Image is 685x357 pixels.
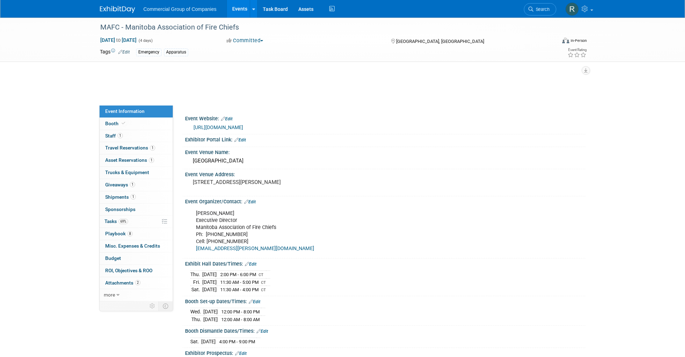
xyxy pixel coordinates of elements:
span: Booth [105,121,127,126]
span: CT [261,288,266,292]
td: Sat. [190,338,201,345]
a: Giveaways1 [100,179,173,191]
td: Wed. [190,308,203,316]
td: Personalize Event Tab Strip [146,301,159,311]
span: 12:00 PM - 8:00 PM [221,309,260,314]
span: Sponsorships [105,206,135,212]
a: Booth [100,118,173,130]
a: ROI, Objectives & ROO [100,265,173,277]
span: CT [259,273,264,277]
span: Staff [105,133,123,139]
div: Apparatus [164,49,188,56]
span: Playbook [105,231,133,236]
div: Booth Set-up Dates/Times: [185,296,585,305]
div: Event Website: [185,113,585,122]
a: Edit [249,299,260,304]
span: (4 days) [138,38,153,43]
div: Exhibitor Portal Link: [185,134,585,144]
a: [URL][DOMAIN_NAME] [194,125,243,130]
button: Committed [224,37,266,44]
span: 11:30 AM - 5:00 PM [220,280,259,285]
div: [PERSON_NAME] Executive Director Manitoba Association of Fire Chiefs Ph: [PHONE_NUMBER] Cell: [PH... [191,206,508,256]
div: MAFC - Manitoba Association of Fire Chiefs [98,21,546,34]
span: more [104,292,115,298]
a: [EMAIL_ADDRESS][PERSON_NAME][DOMAIN_NAME] [196,246,314,251]
span: Attachments [105,280,140,286]
a: Shipments1 [100,191,173,203]
div: Exhibitor Prospectus: [185,348,585,357]
a: Edit [245,262,256,267]
div: In-Person [570,38,587,43]
span: Tasks [104,218,128,224]
a: Edit [118,50,130,55]
span: Travel Reservations [105,145,155,151]
span: Misc. Expenses & Credits [105,243,160,249]
span: Giveaways [105,182,135,187]
div: Emergency [136,49,161,56]
pre: [STREET_ADDRESS][PERSON_NAME] [193,179,344,185]
a: Staff1 [100,130,173,142]
span: 11:30 AM - 4:00 PM [220,287,259,292]
td: Fri. [190,278,202,286]
div: [GEOGRAPHIC_DATA] [190,155,580,166]
a: Attachments2 [100,277,173,289]
a: Playbook8 [100,228,173,240]
span: 1 [130,182,135,187]
span: 69% [119,219,128,224]
span: 1 [150,145,155,151]
a: more [100,289,173,301]
span: 2 [135,280,140,285]
span: Commercial Group of Companies [144,6,217,12]
a: Trucks & Equipment [100,167,173,179]
td: Sat. [190,286,202,293]
span: ROI, Objectives & ROO [105,268,152,273]
a: Sponsorships [100,204,173,216]
td: [DATE] [202,286,217,293]
span: Asset Reservations [105,157,154,163]
span: CT [261,280,266,285]
span: 1 [118,133,123,138]
a: Search [524,3,556,15]
span: 1 [149,158,154,163]
span: 2:00 PM - 6:00 PM [220,272,256,277]
a: Budget [100,253,173,264]
div: Event Venue Address: [185,169,585,178]
a: Tasks69% [100,216,173,228]
a: Misc. Expenses & Credits [100,240,173,252]
span: to [115,37,122,43]
div: Event Organizer/Contact: [185,196,585,205]
a: Asset Reservations1 [100,154,173,166]
img: ExhibitDay [100,6,135,13]
img: Format-Inperson.png [562,38,569,43]
a: Edit [244,199,256,204]
span: 4:00 PM - 9:00 PM [219,339,255,344]
a: Edit [221,116,233,121]
span: Trucks & Equipment [105,170,149,175]
td: [DATE] [203,315,218,323]
td: [DATE] [201,338,216,345]
span: Event Information [105,108,145,114]
div: Booth Dismantle Dates/Times: [185,326,585,335]
a: Travel Reservations1 [100,142,173,154]
div: Event Rating [567,48,586,52]
a: Edit [256,329,268,334]
td: Tags [100,48,130,56]
span: [DATE] [DATE] [100,37,137,43]
div: Exhibit Hall Dates/Times: [185,259,585,268]
td: Thu. [190,270,202,278]
a: Event Information [100,106,173,117]
td: [DATE] [202,270,217,278]
a: Edit [234,138,246,142]
div: Event Format [515,37,587,47]
td: Thu. [190,315,203,323]
span: 1 [131,194,136,199]
span: 8 [127,231,133,236]
td: [DATE] [203,308,218,316]
a: Edit [235,351,247,356]
span: Budget [105,255,121,261]
td: Toggle Event Tabs [158,301,173,311]
span: Shipments [105,194,136,200]
td: [DATE] [202,278,217,286]
img: Rod Leland [565,2,579,16]
div: Event Venue Name: [185,147,585,156]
